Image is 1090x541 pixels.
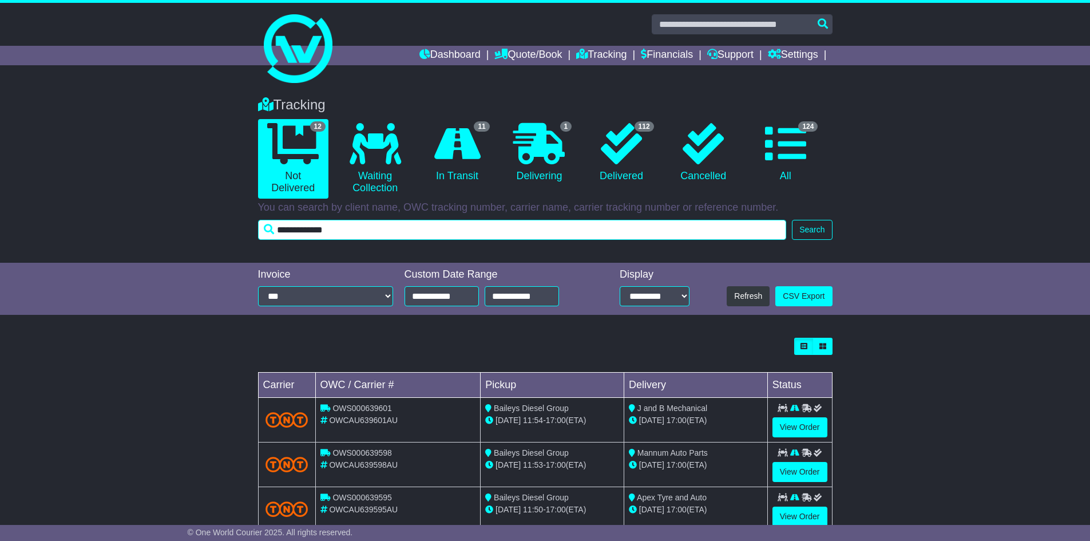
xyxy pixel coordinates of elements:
span: J and B Mechanical [637,404,707,413]
span: 12 [310,121,326,132]
span: 11:50 [523,505,543,514]
div: (ETA) [629,459,763,471]
span: OWCAU639598AU [329,460,398,469]
span: 17:00 [667,460,687,469]
a: Cancelled [668,119,739,187]
span: Apex Tyre and Auto [637,493,707,502]
a: Quote/Book [494,46,562,65]
a: View Order [772,462,827,482]
span: © One World Courier 2025. All rights reserved. [188,528,353,537]
img: TNT_Domestic.png [265,457,308,472]
span: 17:00 [546,416,566,425]
span: Baileys Diesel Group [494,404,569,413]
p: You can search by client name, OWC tracking number, carrier name, carrier tracking number or refe... [258,202,833,214]
span: OWS000639595 [332,493,392,502]
span: 124 [798,121,818,132]
a: Settings [768,46,818,65]
span: [DATE] [496,416,521,425]
span: Baileys Diesel Group [494,493,569,502]
span: 1 [560,121,572,132]
td: Status [767,373,832,398]
a: View Order [772,417,827,437]
td: OWC / Carrier # [315,373,481,398]
div: Tracking [252,97,838,113]
span: [DATE] [639,416,664,425]
span: 17:00 [667,505,687,514]
div: Custom Date Range [405,268,588,281]
div: (ETA) [629,504,763,516]
a: CSV Export [775,286,832,306]
img: TNT_Domestic.png [265,501,308,517]
span: [DATE] [496,460,521,469]
span: 11:54 [523,416,543,425]
a: Financials [641,46,693,65]
a: 11 In Transit [422,119,492,187]
span: Mannum Auto Parts [637,448,708,457]
div: - (ETA) [485,414,619,427]
span: [DATE] [639,505,664,514]
span: 112 [635,121,654,132]
td: Carrier [258,373,315,398]
div: (ETA) [629,414,763,427]
span: [DATE] [639,460,664,469]
div: - (ETA) [485,504,619,516]
span: 17:00 [667,416,687,425]
span: 11:53 [523,460,543,469]
span: 17:00 [546,505,566,514]
a: Waiting Collection [340,119,410,199]
a: 1 Delivering [504,119,574,187]
div: - (ETA) [485,459,619,471]
button: Search [792,220,832,240]
a: Support [707,46,754,65]
span: OWS000639598 [332,448,392,457]
span: 17:00 [546,460,566,469]
a: Dashboard [419,46,481,65]
td: Delivery [624,373,767,398]
span: OWCAU639595AU [329,505,398,514]
img: TNT_Domestic.png [265,412,308,428]
a: Tracking [576,46,627,65]
a: 124 All [750,119,821,187]
div: Display [620,268,689,281]
a: View Order [772,507,827,527]
a: 12 Not Delivered [258,119,328,199]
td: Pickup [481,373,624,398]
a: 112 Delivered [586,119,656,187]
span: OWS000639601 [332,404,392,413]
div: Invoice [258,268,393,281]
span: Baileys Diesel Group [494,448,569,457]
button: Refresh [727,286,770,306]
span: 11 [474,121,489,132]
span: [DATE] [496,505,521,514]
span: OWCAU639601AU [329,416,398,425]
